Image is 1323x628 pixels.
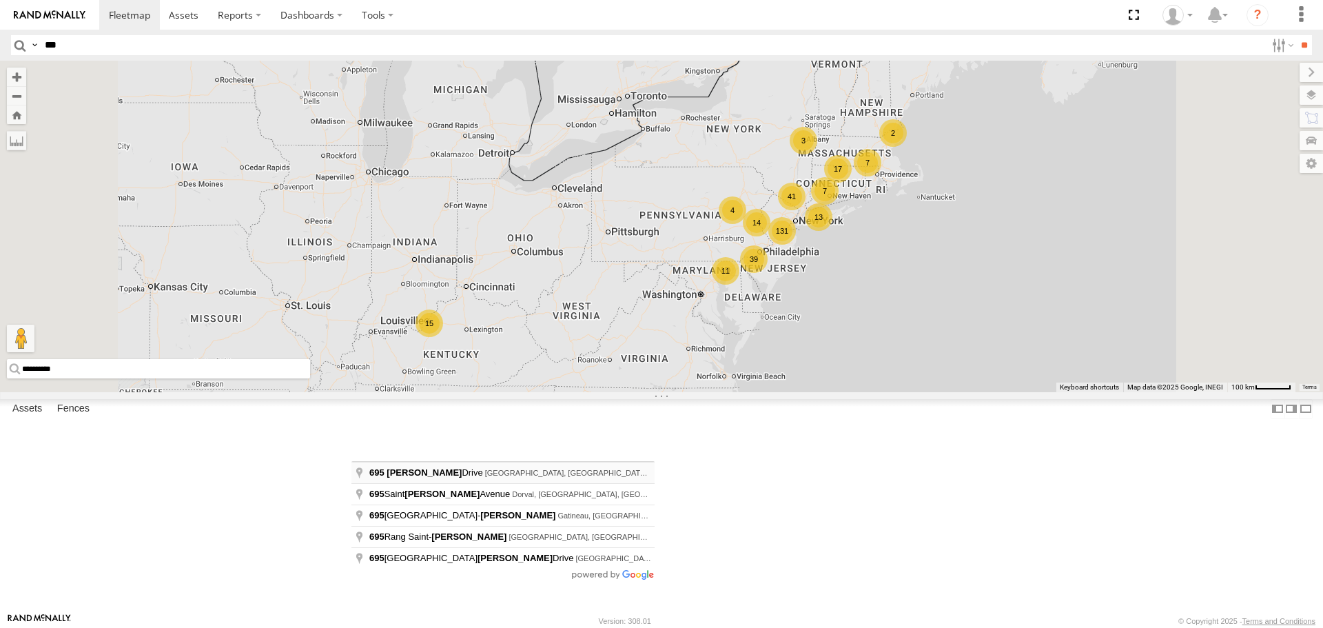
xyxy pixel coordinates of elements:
[509,533,754,541] span: [GEOGRAPHIC_DATA], [GEOGRAPHIC_DATA], [GEOGRAPHIC_DATA]
[369,553,575,563] span: [GEOGRAPHIC_DATA] Drive
[7,68,26,86] button: Zoom in
[1158,5,1198,26] div: Kim Nappi
[7,105,26,124] button: Zoom Home
[369,467,485,478] span: Drive
[1231,383,1255,391] span: 100 km
[369,531,509,542] span: Rang Saint-
[512,490,700,498] span: Dorval, [GEOGRAPHIC_DATA], [GEOGRAPHIC_DATA]
[1271,399,1284,419] label: Dock Summary Table to the Left
[485,469,730,477] span: [GEOGRAPHIC_DATA], [GEOGRAPHIC_DATA], [GEOGRAPHIC_DATA]
[369,510,557,520] span: [GEOGRAPHIC_DATA]-
[575,554,821,563] span: [GEOGRAPHIC_DATA], [GEOGRAPHIC_DATA], [GEOGRAPHIC_DATA]
[369,531,384,542] span: 695
[7,325,34,352] button: Drag Pegman onto the map to open Street View
[743,209,770,236] div: 14
[369,510,384,520] span: 695
[8,614,71,628] a: Visit our Website
[719,196,746,224] div: 4
[805,203,832,231] div: 13
[478,553,553,563] span: [PERSON_NAME]
[14,10,85,20] img: rand-logo.svg
[369,553,384,563] span: 695
[1284,399,1298,419] label: Dock Summary Table to the Right
[599,617,651,625] div: Version: 308.01
[1300,154,1323,173] label: Map Settings
[387,467,462,478] span: [PERSON_NAME]
[29,35,40,55] label: Search Query
[50,400,96,419] label: Fences
[404,489,480,499] span: [PERSON_NAME]
[557,511,755,520] span: Gatineau, [GEOGRAPHIC_DATA], [GEOGRAPHIC_DATA]
[7,86,26,105] button: Zoom out
[712,257,739,285] div: 11
[1242,617,1315,625] a: Terms and Conditions
[1227,383,1295,392] button: Map Scale: 100 km per 49 pixels
[854,149,881,176] div: 7
[369,489,384,499] span: 695
[879,119,907,147] div: 2
[1060,383,1119,392] button: Keyboard shortcuts
[6,400,49,419] label: Assets
[1127,383,1223,391] span: Map data ©2025 Google, INEGI
[431,531,506,542] span: [PERSON_NAME]
[7,131,26,150] label: Measure
[768,217,796,245] div: 131
[1299,399,1313,419] label: Hide Summary Table
[811,177,839,205] div: 7
[778,183,806,210] div: 41
[480,510,555,520] span: [PERSON_NAME]
[1266,35,1296,55] label: Search Filter Options
[1247,4,1269,26] i: ?
[1302,384,1317,389] a: Terms (opens in new tab)
[824,155,852,183] div: 17
[369,489,512,499] span: Saint Avenue
[740,245,768,273] div: 39
[416,310,443,337] div: 15
[790,127,817,154] div: 3
[1178,617,1315,625] div: © Copyright 2025 -
[369,467,384,478] span: 695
